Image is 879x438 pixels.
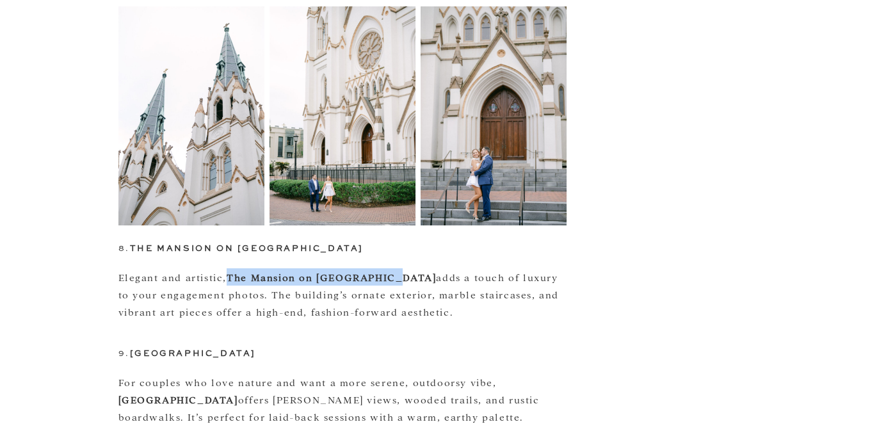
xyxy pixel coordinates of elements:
[118,268,567,321] p: Elegant and artistic, adds a touch of luxury to your engagement photos. The building’s ornate ext...
[130,245,364,253] strong: The Mansion on [GEOGRAPHIC_DATA]
[130,350,256,358] strong: [GEOGRAPHIC_DATA]
[227,271,436,283] strong: The Mansion on [GEOGRAPHIC_DATA]
[118,373,567,426] p: For couples who love nature and want a more serene, outdoorsy vibe, offers [PERSON_NAME] views, w...
[118,393,238,405] strong: [GEOGRAPHIC_DATA]
[118,241,567,256] h3: 8.
[270,6,415,225] img: couple holding hands walking on the sidewalk in front of Cathedral Basilica of St. John the Bapti...
[118,346,567,361] h3: 9.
